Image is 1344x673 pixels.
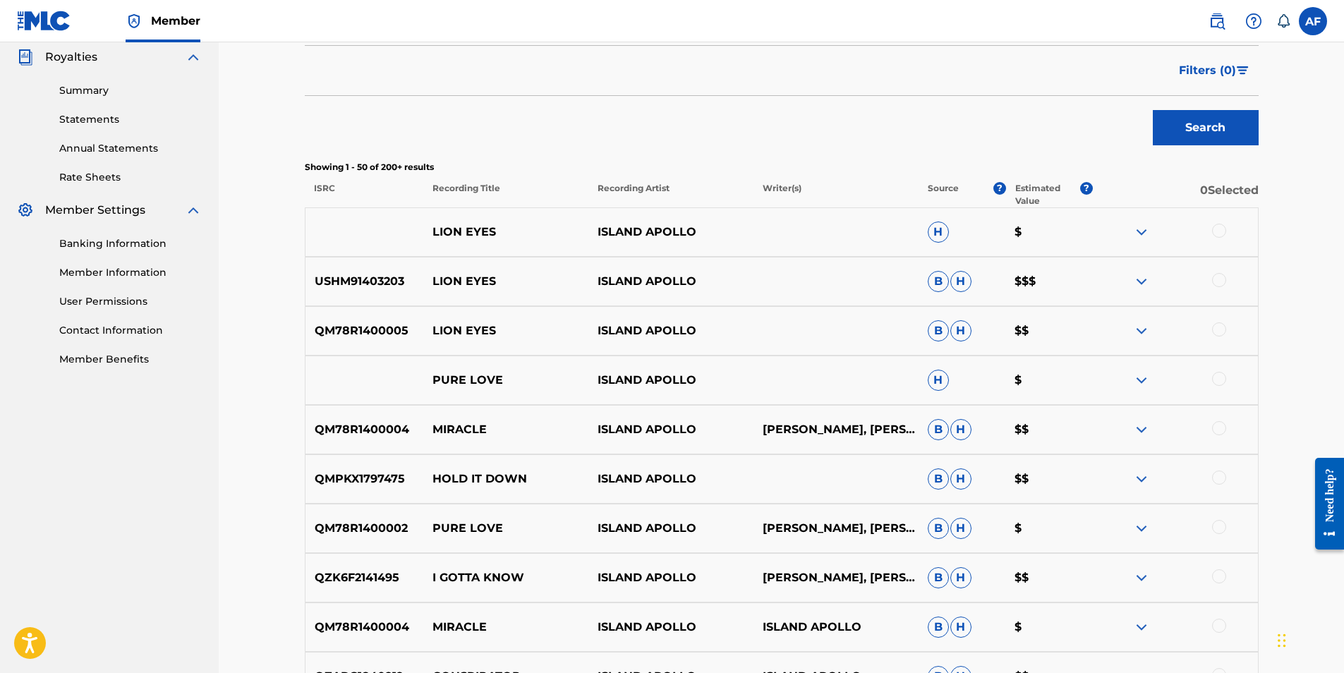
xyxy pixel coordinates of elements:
button: Search [1153,110,1259,145]
p: ISLAND APOLLO [588,520,753,537]
p: MIRACLE [423,619,588,636]
span: B [928,419,949,440]
p: $ [1005,520,1093,537]
img: expand [185,49,202,66]
div: Notifications [1276,14,1290,28]
p: MIRACLE [423,421,588,438]
div: Help [1240,7,1268,35]
p: I GOTTA KNOW [423,569,588,586]
p: Recording Artist [588,182,753,207]
p: ISLAND APOLLO [588,372,753,389]
img: expand [185,202,202,219]
img: expand [1133,619,1150,636]
p: PURE LOVE [423,372,588,389]
div: Drag [1278,619,1286,662]
img: help [1245,13,1262,30]
span: H [950,518,971,539]
iframe: Resource Center [1304,447,1344,561]
img: expand [1133,471,1150,487]
p: $$ [1005,421,1093,438]
a: Member Benefits [59,352,202,367]
p: ISLAND APOLLO [588,471,753,487]
p: [PERSON_NAME], [PERSON_NAME] [PERSON_NAME] [PERSON_NAME], [PERSON_NAME] [PERSON_NAME] [PERSON_NAME] [753,421,919,438]
img: Top Rightsholder [126,13,143,30]
p: $$ [1005,569,1093,586]
p: Source [928,182,959,207]
p: PURE LOVE [423,520,588,537]
p: USHM91403203 [305,273,424,290]
p: $$ [1005,322,1093,339]
span: B [928,320,949,341]
iframe: Chat Widget [1273,605,1344,673]
span: H [950,320,971,341]
img: Member Settings [17,202,34,219]
p: 0 Selected [1093,182,1258,207]
p: [PERSON_NAME], [PERSON_NAME], [PERSON_NAME], [PERSON_NAME], [PERSON_NAME] [753,569,919,586]
img: expand [1133,372,1150,389]
p: Showing 1 - 50 of 200+ results [305,161,1259,174]
p: ISLAND APOLLO [588,619,753,636]
span: Member [151,13,200,29]
img: MLC Logo [17,11,71,31]
p: ISLAND APOLLO [588,569,753,586]
p: HOLD IT DOWN [423,471,588,487]
p: QM78R1400005 [305,322,424,339]
p: QZK6F2141495 [305,569,424,586]
span: B [928,468,949,490]
span: H [950,567,971,588]
p: [PERSON_NAME], [PERSON_NAME] [PERSON_NAME] [PERSON_NAME], [PERSON_NAME] [PERSON_NAME] [PERSON_NAME] [753,520,919,537]
span: H [950,468,971,490]
span: H [928,222,949,243]
a: Annual Statements [59,141,202,156]
a: User Permissions [59,294,202,309]
img: filter [1237,66,1249,75]
div: User Menu [1299,7,1327,35]
p: ISRC [305,182,423,207]
img: expand [1133,569,1150,586]
img: expand [1133,322,1150,339]
p: LION EYES [423,273,588,290]
p: QM78R1400004 [305,421,424,438]
span: H [950,271,971,292]
p: ISLAND APOLLO [753,619,919,636]
span: Royalties [45,49,97,66]
img: expand [1133,421,1150,438]
a: Statements [59,112,202,127]
p: $ [1005,619,1093,636]
span: H [928,370,949,391]
p: QMPKX1797475 [305,471,424,487]
img: search [1209,13,1225,30]
span: ? [993,182,1006,195]
p: LION EYES [423,224,588,241]
p: $$$ [1005,273,1093,290]
a: Rate Sheets [59,170,202,185]
span: H [950,617,971,638]
p: Estimated Value [1015,182,1080,207]
p: ISLAND APOLLO [588,224,753,241]
p: Writer(s) [753,182,919,207]
p: LION EYES [423,322,588,339]
img: expand [1133,273,1150,290]
span: B [928,567,949,588]
img: expand [1133,224,1150,241]
span: B [928,271,949,292]
img: Royalties [17,49,34,66]
a: Banking Information [59,236,202,251]
span: Filters ( 0 ) [1179,62,1236,79]
p: Recording Title [423,182,588,207]
a: Member Information [59,265,202,280]
p: $ [1005,224,1093,241]
span: H [950,419,971,440]
p: QM78R1400002 [305,520,424,537]
a: Summary [59,83,202,98]
span: B [928,518,949,539]
p: QM78R1400004 [305,619,424,636]
p: ISLAND APOLLO [588,273,753,290]
span: B [928,617,949,638]
a: Public Search [1203,7,1231,35]
span: ? [1080,182,1093,195]
p: ISLAND APOLLO [588,322,753,339]
img: expand [1133,520,1150,537]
